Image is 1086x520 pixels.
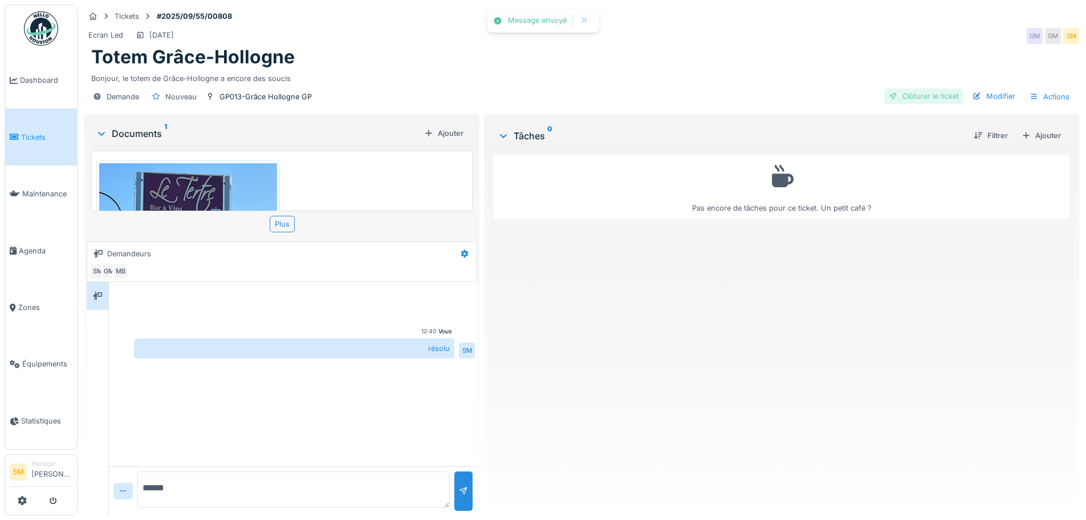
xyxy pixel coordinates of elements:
[5,336,77,392] a: Équipements
[31,459,72,468] div: Manager
[107,248,151,259] div: Demandeurs
[10,459,72,487] a: SM Manager[PERSON_NAME]
[508,16,567,26] div: Message envoyé
[91,46,295,68] h1: Totem Grâce-Hollogne
[20,75,72,86] span: Dashboard
[270,216,295,232] div: Plus
[31,459,72,484] li: [PERSON_NAME]
[90,263,105,279] div: SM
[420,126,468,141] div: Ajouter
[498,129,965,143] div: Tâches
[165,91,197,102] div: Nouveau
[547,129,552,143] sup: 0
[5,52,77,108] a: Dashboard
[134,338,454,358] div: résolu
[91,68,1072,84] div: Bonjour, le totem de Grâce-Hollogne a encore des soucis
[24,11,58,46] img: Badge_color-CXgf-gQk.svg
[1063,28,1079,44] div: SM
[19,245,72,256] span: Agenda
[107,91,139,102] div: Demande
[884,88,963,104] div: Clôturer le ticket
[5,166,77,222] a: Maintenance
[18,302,72,313] span: Zones
[1017,128,1065,143] div: Ajouter
[96,127,420,140] div: Documents
[421,327,436,336] div: 12:40
[501,160,1063,213] div: Pas encore de tâches pour ce ticket. Un petit café ?
[164,127,167,140] sup: 1
[1024,88,1075,105] div: Actions
[21,416,72,426] span: Statistiques
[969,128,1012,143] div: Filtrer
[1027,28,1043,44] div: GM
[22,188,72,199] span: Maintenance
[438,327,452,336] div: Vous
[968,88,1020,104] div: Modifier
[5,393,77,449] a: Statistiques
[88,30,123,41] div: Ecran Led
[112,263,128,279] div: MB
[5,279,77,336] a: Zones
[101,263,117,279] div: GM
[5,108,77,165] a: Tickets
[149,30,174,41] div: [DATE]
[99,163,277,400] img: doiz60z8hd3kbcluw4ochz3d5djp
[10,463,27,481] li: SM
[115,11,139,22] div: Tickets
[5,222,77,279] a: Agenda
[21,132,72,143] span: Tickets
[1045,28,1061,44] div: GM
[22,358,72,369] span: Équipements
[219,91,312,102] div: GP013-Grâce Hollogne GP
[152,11,237,22] strong: #2025/09/55/00808
[459,342,475,358] div: SM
